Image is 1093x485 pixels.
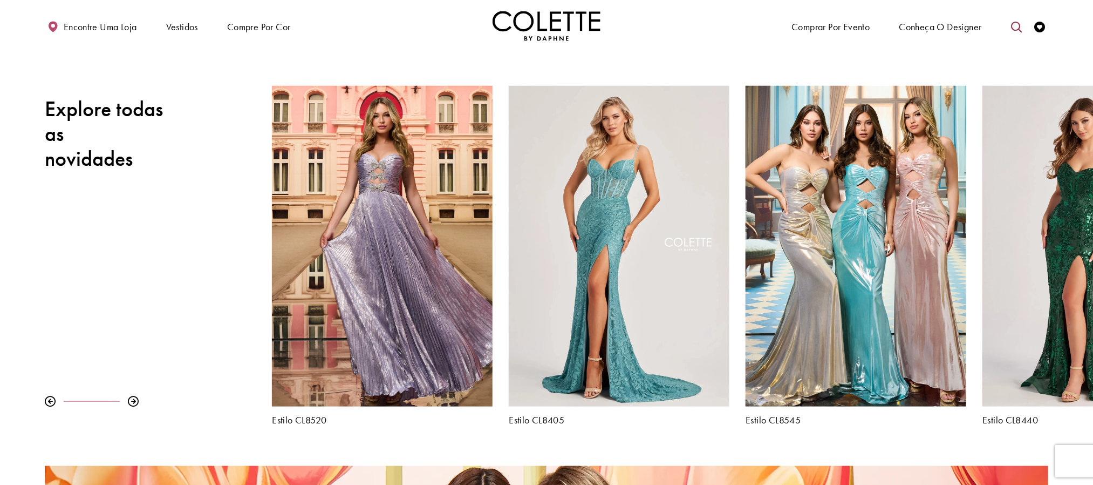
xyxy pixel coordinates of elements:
span: Vestidos [163,11,201,42]
a: Estilo CL8545 [746,415,966,426]
font: Estilo CL8405 [509,414,564,426]
span: Comprar por evento [789,11,872,42]
a: Visite a página inicial [493,11,600,41]
div: Colette by Daphne Estilo nº CL8520 [264,78,501,434]
a: Visite Colette by Daphne Estilo No. CL8405 Página [509,86,729,407]
font: novidades [45,145,133,172]
font: Estilo CL8440 [982,414,1038,426]
span: Compre por cor [224,11,293,42]
font: Estilo CL8520 [272,414,326,426]
font: Compre por cor [227,21,290,33]
a: Estilo CL8405 [509,415,729,426]
div: Colette por Daphne Estilo nº CL8545 [737,78,974,434]
a: Conheça o designer [897,11,985,42]
a: Verificar lista de desejos [1032,11,1048,41]
font: Comprar por evento [791,21,870,33]
a: Estilo CL8520 [272,415,493,426]
font: Vestidos [166,21,198,33]
a: Visite Colette by Daphne Estilo No. CL8545 Página [746,86,966,407]
img: Colette por Daphne [493,11,600,41]
font: Encontre uma loja [64,21,137,33]
div: Colette por Daphne Estilo nº CL8405 [501,78,737,434]
a: Alternar pesquisa [1008,11,1024,41]
font: Explore todas as [45,95,163,147]
font: Conheça o designer [899,21,982,33]
a: Visite Colette by Daphne Estilo No. CL8520 Página [272,86,493,407]
font: Estilo CL8545 [746,414,801,426]
a: Encontre uma loja [45,11,139,42]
